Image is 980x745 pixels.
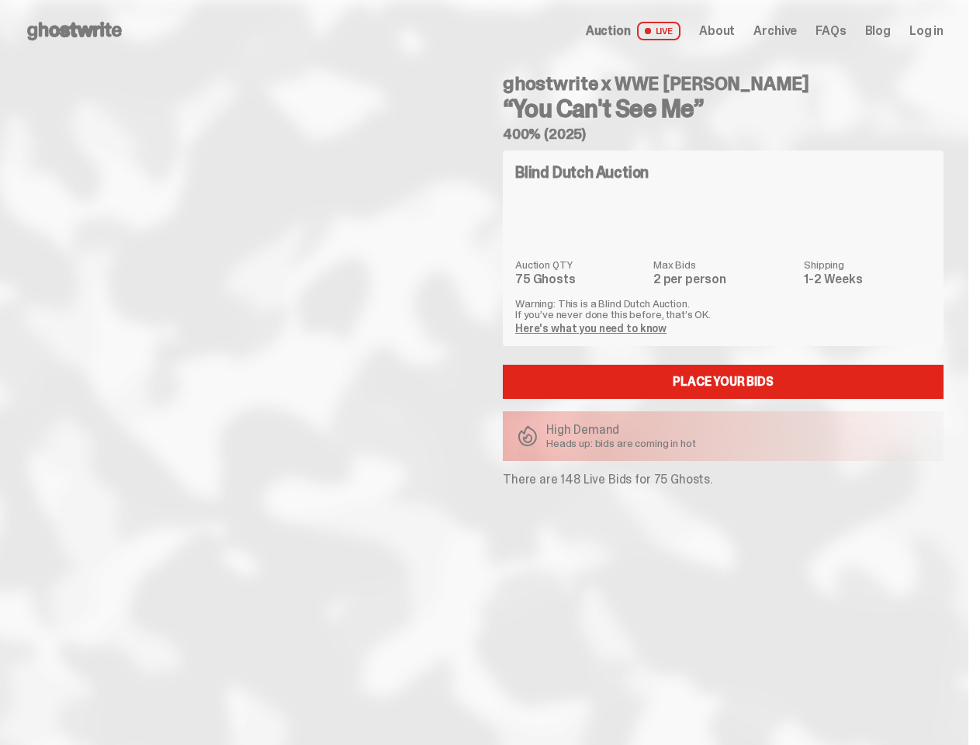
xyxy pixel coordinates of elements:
dt: Max Bids [653,259,795,270]
span: Auction [586,25,631,37]
dt: Shipping [804,259,931,270]
p: Heads up: bids are coming in hot [546,438,696,449]
a: Here's what you need to know [515,321,667,335]
dd: 75 Ghosts [515,273,644,286]
h4: Blind Dutch Auction [515,165,649,180]
a: Auction LIVE [586,22,680,40]
dd: 2 per person [653,273,795,286]
a: FAQs [816,25,846,37]
a: About [699,25,735,37]
a: Archive [753,25,797,37]
p: Warning: This is a Blind Dutch Auction. If you’ve never done this before, that’s OK. [515,298,931,320]
a: Blog [865,25,891,37]
span: LIVE [637,22,681,40]
a: Log in [909,25,944,37]
dt: Auction QTY [515,259,644,270]
p: There are 148 Live Bids for 75 Ghosts. [503,473,944,486]
h4: ghostwrite x WWE [PERSON_NAME] [503,74,944,93]
dd: 1-2 Weeks [804,273,931,286]
h3: “You Can't See Me” [503,96,944,121]
a: Place your Bids [503,365,944,399]
p: High Demand [546,424,696,436]
h5: 400% (2025) [503,127,944,141]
